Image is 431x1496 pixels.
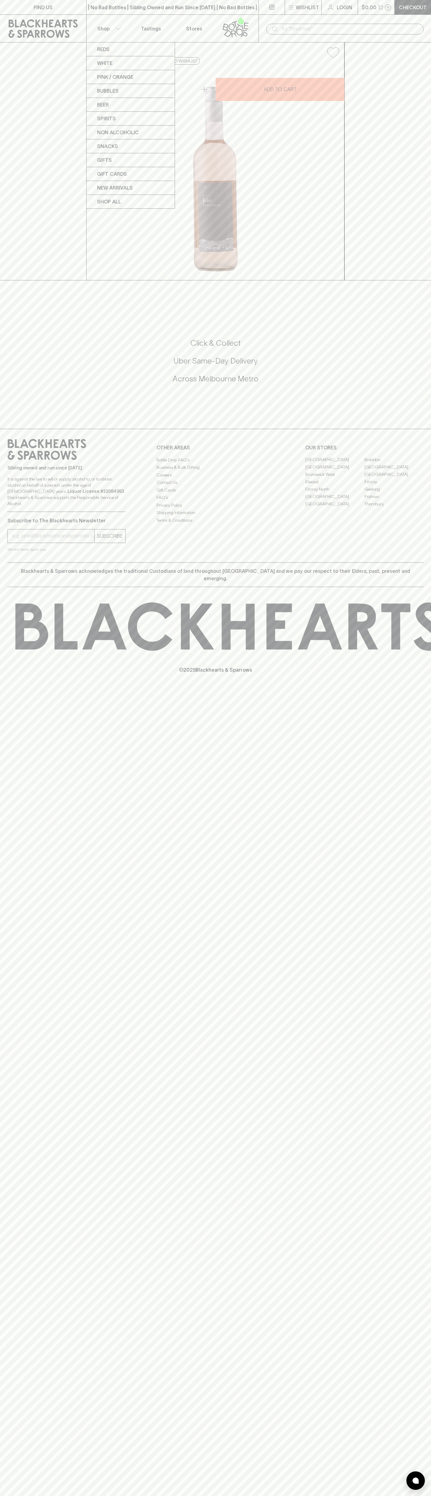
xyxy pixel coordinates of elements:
a: Spirits [87,112,175,126]
p: White [97,59,112,67]
p: Reds [97,46,110,53]
p: SHOP ALL [97,198,121,205]
p: Snacks [97,143,118,150]
a: White [87,56,175,70]
p: Spirits [97,115,116,122]
p: Gifts [97,156,112,164]
a: Snacks [87,139,175,153]
a: Non Alcoholic [87,126,175,139]
p: Non Alcoholic [97,129,139,136]
a: Gift Cards [87,167,175,181]
a: Bubbles [87,84,175,98]
a: Gifts [87,153,175,167]
a: New Arrivals [87,181,175,195]
p: New Arrivals [97,184,133,191]
p: Bubbles [97,87,119,95]
img: bubble-icon [413,1478,419,1484]
p: Beer [97,101,109,108]
a: Reds [87,42,175,56]
p: Gift Cards [97,170,127,178]
p: Pink / Orange [97,73,133,81]
a: Beer [87,98,175,112]
a: Pink / Orange [87,70,175,84]
a: SHOP ALL [87,195,175,208]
